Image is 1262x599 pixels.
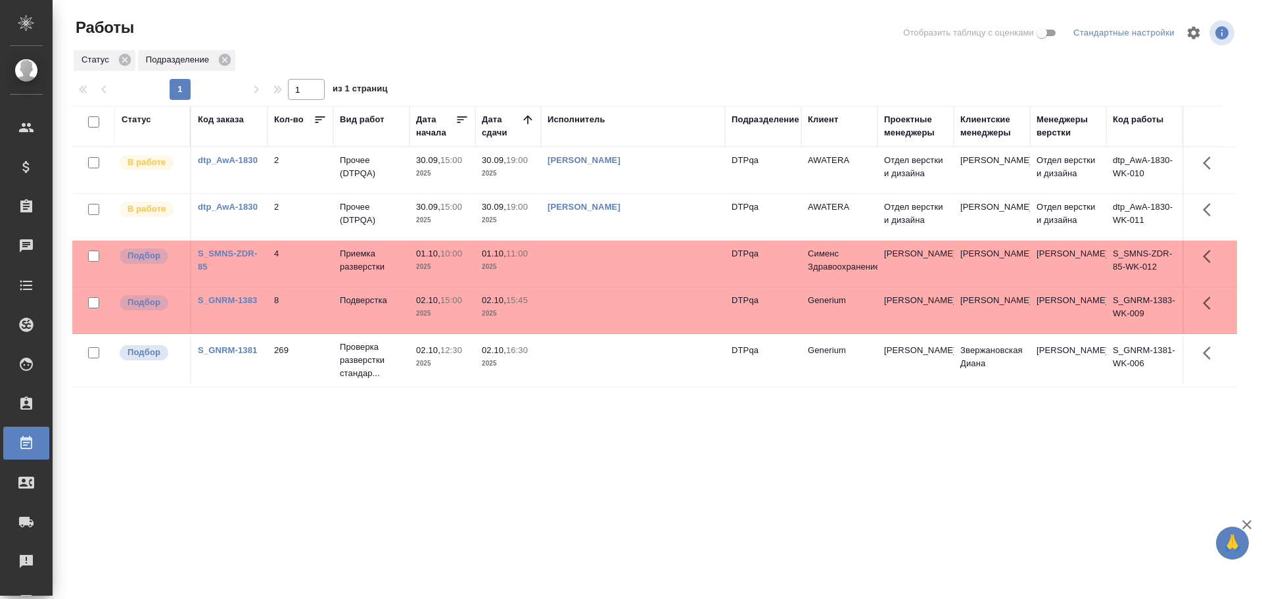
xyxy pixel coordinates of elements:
[954,147,1030,193] td: [PERSON_NAME]
[482,307,534,320] p: 2025
[884,113,947,139] div: Проектные менеджеры
[506,249,528,258] p: 11:00
[808,154,871,167] p: AWATERA
[128,296,160,309] p: Подбор
[440,295,462,305] p: 15:00
[128,346,160,359] p: Подбор
[506,345,528,355] p: 16:30
[1037,113,1100,139] div: Менеджеры верстки
[548,113,605,126] div: Исполнитель
[732,113,799,126] div: Подразделение
[198,345,257,355] a: S_GNRM-1381
[1037,201,1100,227] p: Отдел верстки и дизайна
[268,287,333,333] td: 8
[808,344,871,357] p: Generium
[268,147,333,193] td: 2
[440,202,462,212] p: 15:00
[1178,17,1209,49] span: Настроить таблицу
[1037,294,1100,307] p: [PERSON_NAME]
[954,337,1030,383] td: Звержановская Диана
[1070,23,1178,43] div: split button
[340,341,403,380] p: Проверка разверстки стандар...
[808,294,871,307] p: Generium
[1216,527,1249,560] button: 🙏
[548,155,620,165] a: [PERSON_NAME]
[1113,113,1163,126] div: Код работы
[340,247,403,274] p: Приемка разверстки
[128,249,160,262] p: Подбор
[1195,241,1227,272] button: Здесь прячутся важные кнопки
[1106,194,1182,240] td: dtp_AwA-1830-WK-011
[146,53,214,66] p: Подразделение
[198,249,257,272] a: S_SMNS-ZDR-85
[416,249,440,258] p: 01.10,
[118,294,183,312] div: Можно подбирать исполнителей
[1037,247,1100,260] p: [PERSON_NAME]
[877,194,954,240] td: Отдел верстки и дизайна
[74,50,135,71] div: Статус
[877,147,954,193] td: Отдел верстки и дизайна
[1106,241,1182,287] td: S_SMNS-ZDR-85-WK-012
[416,345,440,355] p: 02.10,
[118,201,183,218] div: Исполнитель выполняет работу
[274,113,304,126] div: Кол-во
[118,154,183,172] div: Исполнитель выполняет работу
[1106,147,1182,193] td: dtp_AwA-1830-WK-010
[482,357,534,370] p: 2025
[416,260,469,274] p: 2025
[725,287,801,333] td: DTPqa
[138,50,235,71] div: Подразделение
[416,295,440,305] p: 02.10,
[725,147,801,193] td: DTPqa
[482,295,506,305] p: 02.10,
[198,113,244,126] div: Код заказа
[198,155,258,165] a: dtp_AwA-1830
[122,113,151,126] div: Статус
[482,249,506,258] p: 01.10,
[128,156,166,169] p: В работе
[416,202,440,212] p: 30.09,
[416,167,469,180] p: 2025
[548,202,620,212] a: [PERSON_NAME]
[725,337,801,383] td: DTPqa
[72,17,134,38] span: Работы
[416,113,456,139] div: Дата начала
[268,241,333,287] td: 4
[198,202,258,212] a: dtp_AwA-1830
[333,81,388,100] span: из 1 страниц
[482,202,506,212] p: 30.09,
[1037,344,1100,357] p: [PERSON_NAME]
[725,194,801,240] td: DTPqa
[128,203,166,216] p: В работе
[416,155,440,165] p: 30.09,
[340,113,385,126] div: Вид работ
[440,249,462,258] p: 10:00
[1195,337,1227,369] button: Здесь прячутся важные кнопки
[1106,287,1182,333] td: S_GNRM-1383-WK-009
[482,155,506,165] p: 30.09,
[808,247,871,274] p: Сименс Здравоохранение
[808,201,871,214] p: AWATERA
[954,194,1030,240] td: [PERSON_NAME]
[808,113,838,126] div: Клиент
[903,26,1034,39] span: Отобразить таблицу с оценками
[340,201,403,227] p: Прочее (DTPQA)
[725,241,801,287] td: DTPqa
[82,53,114,66] p: Статус
[416,357,469,370] p: 2025
[268,194,333,240] td: 2
[482,167,534,180] p: 2025
[416,214,469,227] p: 2025
[1209,20,1237,45] span: Посмотреть информацию
[506,202,528,212] p: 19:00
[482,113,521,139] div: Дата сдачи
[1195,147,1227,179] button: Здесь прячутся важные кнопки
[506,295,528,305] p: 15:45
[1037,154,1100,180] p: Отдел верстки и дизайна
[198,295,257,305] a: S_GNRM-1383
[340,154,403,180] p: Прочее (DTPQA)
[340,294,403,307] p: Подверстка
[482,214,534,227] p: 2025
[440,155,462,165] p: 15:00
[482,260,534,274] p: 2025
